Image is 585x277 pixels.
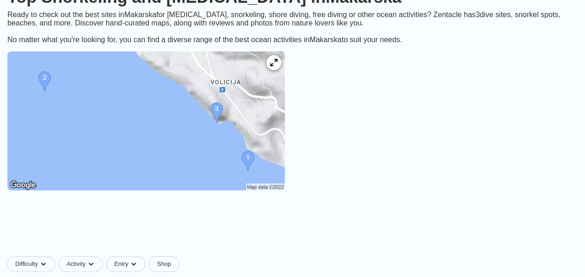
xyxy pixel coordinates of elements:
[67,260,86,268] span: Activity
[149,256,179,272] a: Shop
[130,260,137,268] img: dropdown caret
[7,256,59,272] button: Difficultydropdown caret
[114,260,128,268] span: Entry
[15,260,38,268] span: Difficulty
[59,256,106,272] button: Activitydropdown caret
[87,260,95,268] img: dropdown caret
[106,256,149,272] button: Entrydropdown caret
[7,51,285,190] img: Makarska dive site map
[40,260,47,268] img: dropdown caret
